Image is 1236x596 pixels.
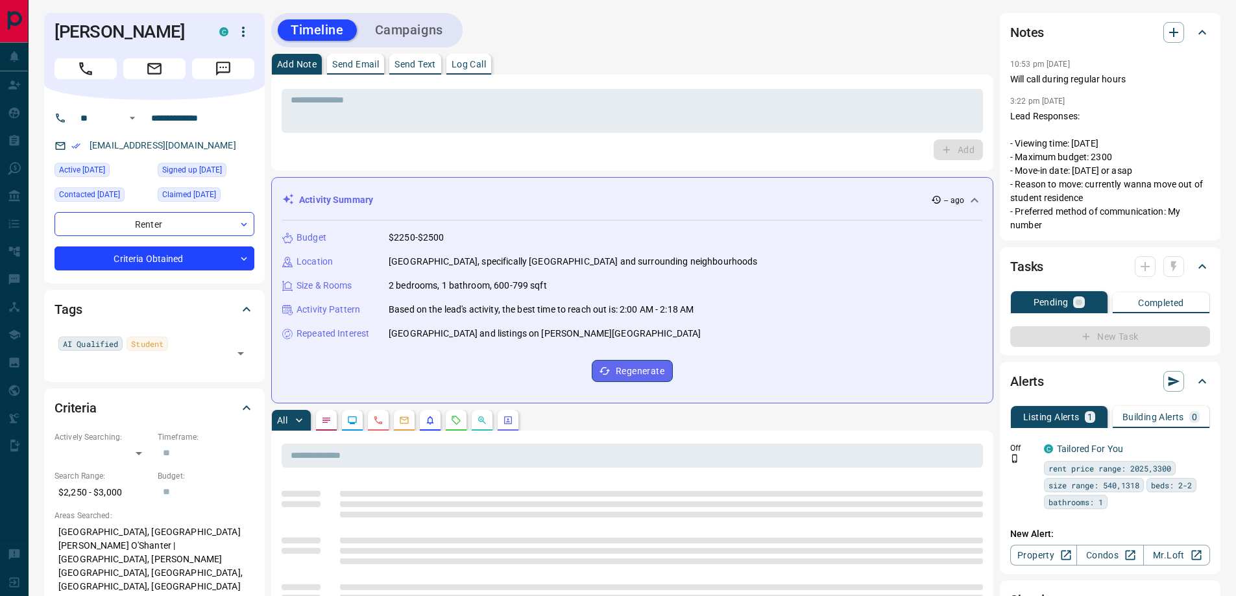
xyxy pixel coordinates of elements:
[373,415,383,425] svg: Calls
[1138,298,1184,307] p: Completed
[1044,444,1053,453] div: condos.ca
[297,279,352,292] p: Size & Rooms
[219,27,228,36] div: condos.ca
[55,163,151,181] div: Tue Aug 05 2025
[1192,412,1197,422] p: 0
[55,392,254,423] div: Criteria
[277,416,287,425] p: All
[1010,366,1210,397] div: Alerts
[55,21,200,42] h1: [PERSON_NAME]
[1010,251,1210,282] div: Tasks
[55,398,97,418] h2: Criteria
[158,431,254,443] p: Timeframe:
[1010,442,1036,454] p: Off
[55,510,254,521] p: Areas Searched:
[232,344,250,363] button: Open
[63,337,118,350] span: AI Qualified
[1010,17,1210,48] div: Notes
[55,187,151,206] div: Tue Aug 05 2025
[332,60,379,69] p: Send Email
[1010,545,1077,566] a: Property
[1048,495,1103,508] span: bathrooms: 1
[389,255,758,268] p: [GEOGRAPHIC_DATA], specifically [GEOGRAPHIC_DATA] and surrounding neighbourhoods
[1010,371,1044,392] h2: Alerts
[1010,22,1044,43] h2: Notes
[55,470,151,482] p: Search Range:
[451,415,461,425] svg: Requests
[55,431,151,443] p: Actively Searching:
[1010,60,1070,69] p: 10:53 pm [DATE]
[162,163,222,176] span: Signed up [DATE]
[158,470,254,482] p: Budget:
[1034,298,1069,307] p: Pending
[125,110,140,126] button: Open
[1010,110,1210,232] p: Lead Responses: - Viewing time: [DATE] - Maximum budget: 2300 - Move-in date: [DATE] or asap - Re...
[1048,462,1171,475] span: rent price range: 2025,3300
[1076,545,1143,566] a: Condos
[389,327,701,340] p: [GEOGRAPHIC_DATA] and listings on [PERSON_NAME][GEOGRAPHIC_DATA]
[425,415,435,425] svg: Listing Alerts
[277,60,317,69] p: Add Note
[297,327,369,340] p: Repeated Interest
[503,415,513,425] svg: Agent Actions
[362,19,456,41] button: Campaigns
[55,482,151,503] p: $2,250 - $3,000
[389,303,694,316] p: Based on the lead's activity, the best time to reach out is: 2:00 AM - 2:18 AM
[389,279,547,292] p: 2 bedrooms, 1 bathroom, 600-799 sqft
[944,195,964,206] p: -- ago
[1143,545,1210,566] a: Mr.Loft
[299,193,373,207] p: Activity Summary
[1010,73,1210,86] p: Will call during regular hours
[394,60,436,69] p: Send Text
[192,58,254,79] span: Message
[59,188,120,201] span: Contacted [DATE]
[1023,412,1080,422] p: Listing Alerts
[55,299,82,320] h2: Tags
[592,360,673,382] button: Regenerate
[1048,479,1139,492] span: size range: 540,1318
[90,140,236,150] a: [EMAIL_ADDRESS][DOMAIN_NAME]
[55,212,254,236] div: Renter
[321,415,332,425] svg: Notes
[452,60,486,69] p: Log Call
[55,58,117,79] span: Call
[1010,454,1019,463] svg: Push Notification Only
[123,58,186,79] span: Email
[162,188,216,201] span: Claimed [DATE]
[1010,256,1043,277] h2: Tasks
[347,415,357,425] svg: Lead Browsing Activity
[477,415,487,425] svg: Opportunities
[158,187,254,206] div: Tue Aug 05 2025
[297,231,326,244] p: Budget
[55,294,254,325] div: Tags
[278,19,357,41] button: Timeline
[297,303,360,316] p: Activity Pattern
[131,337,164,350] span: Student
[1087,412,1093,422] p: 1
[55,246,254,270] div: Criteria Obtained
[1151,479,1192,492] span: beds: 2-2
[297,255,333,268] p: Location
[399,415,409,425] svg: Emails
[1010,527,1210,541] p: New Alert:
[1057,444,1123,454] a: Tailored For You
[1122,412,1184,422] p: Building Alerts
[158,163,254,181] div: Mon Aug 04 2025
[71,141,80,150] svg: Email Verified
[1010,97,1065,106] p: 3:22 pm [DATE]
[389,231,444,244] p: $2250-$2500
[59,163,105,176] span: Active [DATE]
[282,188,982,212] div: Activity Summary-- ago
